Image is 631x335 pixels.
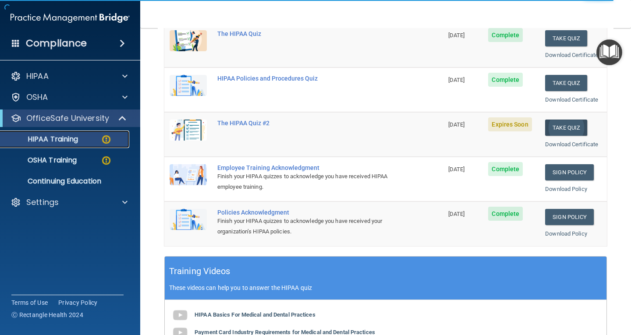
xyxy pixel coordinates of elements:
[488,162,523,176] span: Complete
[101,155,112,166] img: warning-circle.0cc9ac19.png
[448,121,465,128] span: [DATE]
[11,92,128,102] a: OSHA
[169,264,230,279] h5: Training Videos
[6,177,125,186] p: Continuing Education
[26,92,48,102] p: OSHA
[26,71,49,81] p: HIPAA
[545,141,598,148] a: Download Certificate
[448,211,465,217] span: [DATE]
[488,207,523,221] span: Complete
[169,284,602,291] p: These videos can help you to answer the HIPAA quiz
[545,209,594,225] a: Sign Policy
[217,209,399,216] div: Policies Acknowledgment
[217,171,399,192] div: Finish your HIPAA quizzes to acknowledge you have received HIPAA employee training.
[6,135,78,144] p: HIPAA Training
[545,30,587,46] button: Take Quiz
[596,39,622,65] button: Open Resource Center
[26,37,87,49] h4: Compliance
[217,30,399,37] div: The HIPAA Quiz
[448,32,465,39] span: [DATE]
[11,71,128,81] a: HIPAA
[488,73,523,87] span: Complete
[6,156,77,165] p: OSHA Training
[11,9,130,27] img: PMB logo
[545,186,587,192] a: Download Policy
[545,120,587,136] button: Take Quiz
[217,75,399,82] div: HIPAA Policies and Procedures Quiz
[26,113,109,123] p: OfficeSafe University
[11,197,128,208] a: Settings
[11,113,127,123] a: OfficeSafe University
[545,96,598,103] a: Download Certificate
[171,307,189,324] img: gray_youtube_icon.38fcd6cc.png
[217,216,399,237] div: Finish your HIPAA quizzes to acknowledge you have received your organization’s HIPAA policies.
[545,164,594,180] a: Sign Policy
[11,298,48,307] a: Terms of Use
[11,310,83,319] span: Ⓒ Rectangle Health 2024
[217,120,399,127] div: The HIPAA Quiz #2
[545,230,587,237] a: Download Policy
[488,28,523,42] span: Complete
[448,166,465,173] span: [DATE]
[101,134,112,145] img: warning-circle.0cc9ac19.png
[58,298,98,307] a: Privacy Policy
[217,164,399,171] div: Employee Training Acknowledgment
[195,311,315,318] b: HIPAA Basics For Medical and Dental Practices
[448,77,465,83] span: [DATE]
[545,75,587,91] button: Take Quiz
[545,52,598,58] a: Download Certificate
[26,197,59,208] p: Settings
[479,273,620,308] iframe: Drift Widget Chat Controller
[488,117,532,131] span: Expires Soon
